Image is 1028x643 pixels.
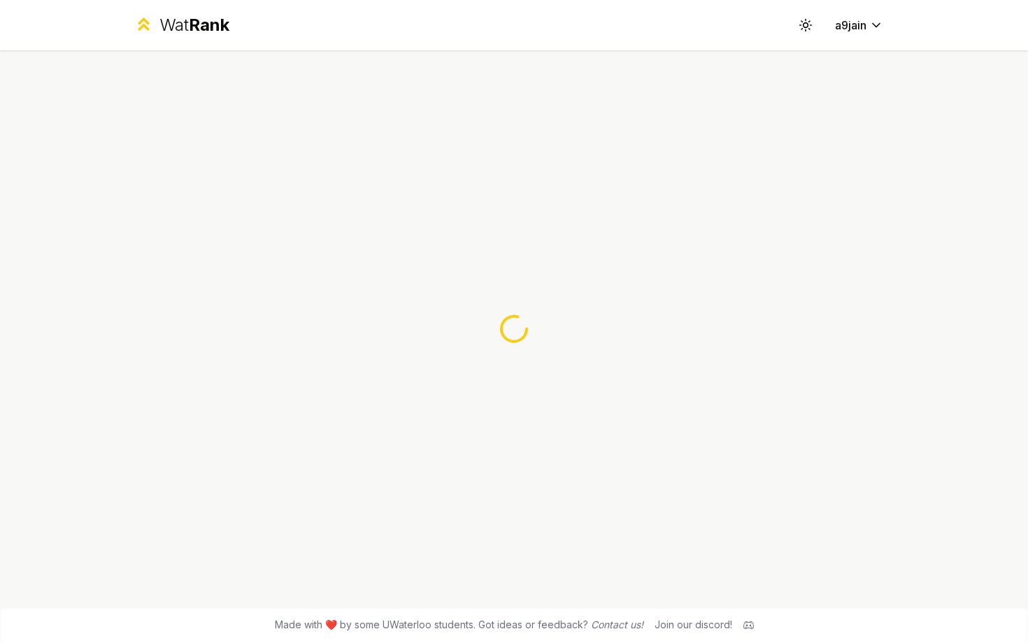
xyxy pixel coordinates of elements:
span: a9jain [835,17,866,34]
div: Wat [159,14,229,36]
button: a9jain [824,13,894,38]
span: Rank [189,15,229,35]
span: Made with ❤️ by some UWaterloo students. Got ideas or feedback? [275,618,643,632]
div: Join our discord! [655,618,732,632]
a: Contact us! [591,619,643,630]
a: WatRank [134,14,229,36]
